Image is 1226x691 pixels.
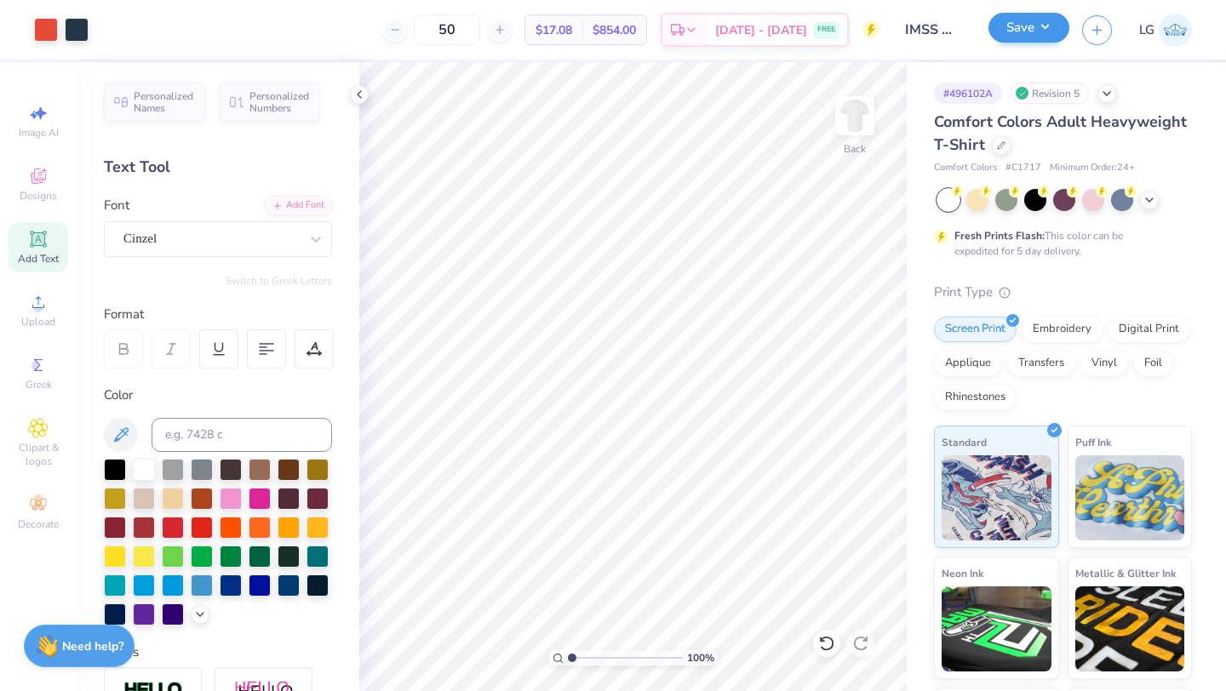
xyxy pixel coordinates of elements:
span: Puff Ink [1075,433,1111,451]
span: Minimum Order: 24 + [1050,161,1135,175]
label: Font [104,196,129,215]
img: Lijo George [1159,14,1192,47]
img: Metallic & Glitter Ink [1075,586,1185,671]
div: Revision 5 [1011,83,1089,104]
span: Decorate [18,517,59,531]
span: Personalized Numbers [249,90,310,114]
div: Screen Print [934,317,1017,342]
img: Neon Ink [942,586,1051,671]
img: Back [838,99,872,133]
span: Designs [20,189,57,203]
div: Add Font [265,196,332,215]
div: Foil [1133,351,1173,376]
img: Puff Ink [1075,455,1185,540]
div: Color [104,385,332,405]
span: 100 % [687,650,714,665]
span: Comfort Colors Adult Heavyweight T-Shirt [934,111,1187,155]
strong: Need help? [62,638,123,654]
span: Greek [26,378,52,391]
span: Comfort Colors [934,161,997,175]
span: Standard [942,433,987,451]
span: Personalized Names [134,90,194,114]
span: Clipart & logos [9,441,68,468]
div: Print Type [934,283,1192,302]
div: Rhinestones [934,385,1017,410]
div: # 496102A [934,83,1002,104]
input: Untitled Design [892,13,976,47]
div: Styles [104,642,332,662]
span: [DATE] - [DATE] [715,21,807,39]
div: Back [844,141,866,157]
input: – – [414,14,480,45]
button: Switch to Greek Letters [226,274,332,288]
span: Metallic & Glitter Ink [1075,564,1176,582]
div: Digital Print [1108,317,1190,342]
strong: Fresh Prints Flash: [954,229,1045,243]
div: This color can be expedited for 5 day delivery. [954,228,1164,259]
span: FREE [817,24,835,36]
button: Save [988,13,1069,43]
span: Upload [21,315,55,328]
span: Add Text [18,252,59,266]
span: Image AI [19,126,59,140]
input: e.g. 7428 c [152,418,332,452]
a: LG [1139,14,1192,47]
div: Vinyl [1080,351,1128,376]
span: # C1717 [1005,161,1041,175]
span: Neon Ink [942,564,983,582]
div: Transfers [1007,351,1075,376]
div: Text Tool [104,156,332,179]
div: Embroidery [1022,317,1103,342]
img: Standard [942,455,1051,540]
div: Applique [934,351,1002,376]
span: $17.08 [536,21,572,39]
span: $854.00 [593,21,636,39]
span: LG [1139,20,1154,40]
div: Format [104,305,334,324]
